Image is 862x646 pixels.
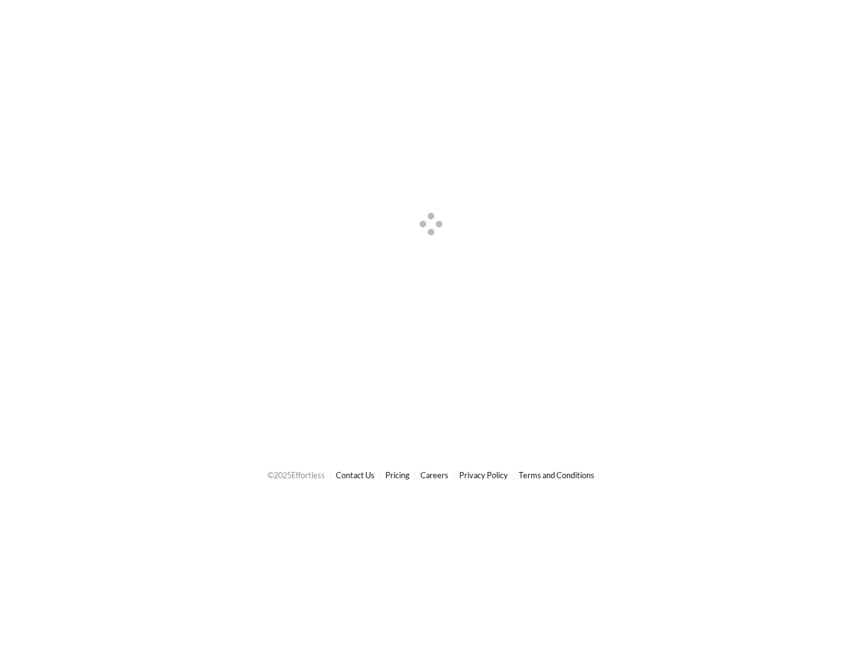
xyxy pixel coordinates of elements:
[519,470,595,480] a: Terms and Conditions
[420,470,449,480] a: Careers
[267,470,325,480] span: © 2025 Effortless
[385,470,410,480] a: Pricing
[336,470,375,480] a: Contact Us
[459,470,508,480] a: Privacy Policy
